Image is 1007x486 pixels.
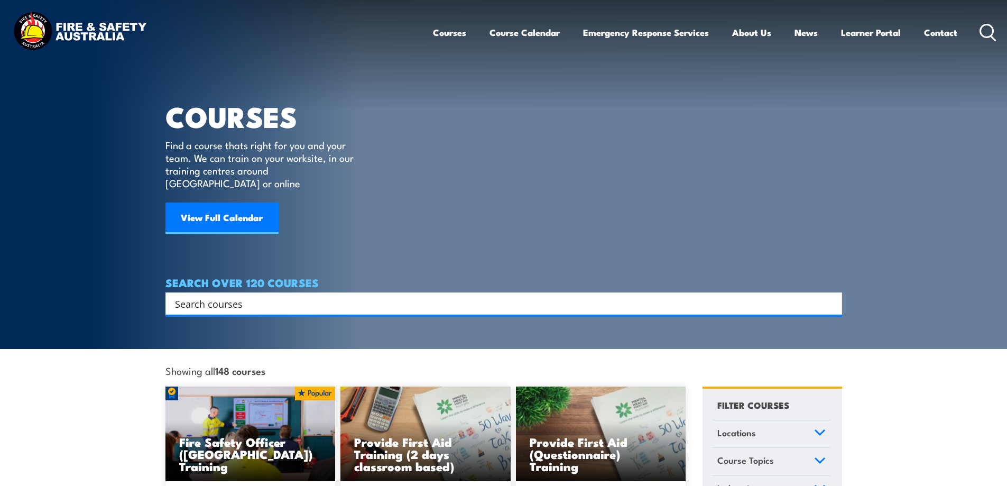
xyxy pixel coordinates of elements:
[717,453,774,467] span: Course Topics
[924,19,957,47] a: Contact
[179,436,322,472] h3: Fire Safety Officer ([GEOGRAPHIC_DATA]) Training
[165,104,369,129] h1: COURSES
[516,387,686,482] img: Mental Health First Aid Training (Standard) – Blended Classroom
[165,387,336,482] img: Fire Safety Advisor
[165,139,358,189] p: Find a course thats right for you and your team. We can train on your worksite, in our training c...
[489,19,560,47] a: Course Calendar
[717,398,789,412] h4: FILTER COURSES
[165,277,842,288] h4: SEARCH OVER 120 COURSES
[340,387,511,482] a: Provide First Aid Training (2 days classroom based)
[530,436,672,472] h3: Provide First Aid (Questionnaire) Training
[165,203,279,234] a: View Full Calendar
[165,365,265,376] span: Showing all
[354,436,497,472] h3: Provide First Aid Training (2 days classroom based)
[177,296,821,311] form: Search form
[175,296,819,311] input: Search input
[717,426,756,440] span: Locations
[165,387,336,482] a: Fire Safety Officer ([GEOGRAPHIC_DATA]) Training
[713,448,830,475] a: Course Topics
[841,19,901,47] a: Learner Portal
[732,19,771,47] a: About Us
[794,19,818,47] a: News
[713,420,830,448] a: Locations
[433,19,466,47] a: Courses
[583,19,709,47] a: Emergency Response Services
[215,363,265,378] strong: 148 courses
[824,296,838,311] button: Search magnifier button
[340,387,511,482] img: Mental Health First Aid Training (Standard) – Classroom
[516,387,686,482] a: Provide First Aid (Questionnaire) Training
